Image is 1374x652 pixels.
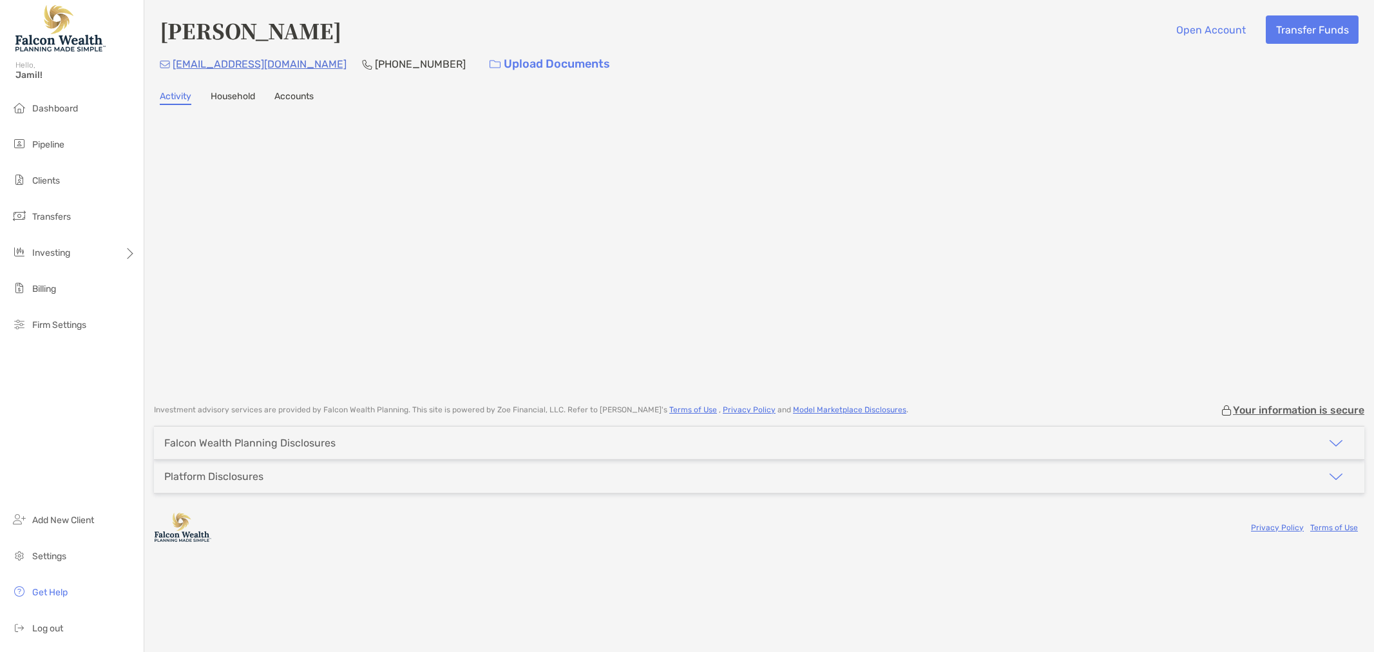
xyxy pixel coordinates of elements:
img: investing icon [12,244,27,260]
h4: [PERSON_NAME] [160,15,341,45]
a: Terms of Use [669,405,717,414]
img: company logo [154,513,212,542]
a: Household [211,91,255,105]
span: Clients [32,175,60,186]
span: Add New Client [32,515,94,526]
span: Jamil! [15,70,136,81]
button: Transfer Funds [1266,15,1359,44]
a: Activity [160,91,191,105]
div: Platform Disclosures [164,470,263,483]
div: Falcon Wealth Planning Disclosures [164,437,336,449]
img: Falcon Wealth Planning Logo [15,5,106,52]
img: dashboard icon [12,100,27,115]
img: icon arrow [1328,436,1344,451]
p: [EMAIL_ADDRESS][DOMAIN_NAME] [173,56,347,72]
p: Your information is secure [1233,404,1364,416]
img: firm-settings icon [12,316,27,332]
p: [PHONE_NUMBER] [375,56,466,72]
a: Privacy Policy [723,405,776,414]
img: Email Icon [160,61,170,68]
span: Dashboard [32,103,78,114]
a: Model Marketplace Disclosures [793,405,906,414]
img: pipeline icon [12,136,27,151]
img: clients icon [12,172,27,187]
img: button icon [490,60,501,69]
span: Firm Settings [32,320,86,331]
span: Pipeline [32,139,64,150]
img: billing icon [12,280,27,296]
span: Get Help [32,587,68,598]
img: icon arrow [1328,469,1344,484]
p: Investment advisory services are provided by Falcon Wealth Planning . This site is powered by Zoe... [154,405,908,415]
a: Terms of Use [1310,523,1358,532]
span: Settings [32,551,66,562]
a: Upload Documents [481,50,618,78]
span: Transfers [32,211,71,222]
span: Investing [32,247,70,258]
button: Open Account [1166,15,1255,44]
img: logout icon [12,620,27,635]
a: Privacy Policy [1251,523,1304,532]
img: get-help icon [12,584,27,599]
img: settings icon [12,548,27,563]
a: Accounts [274,91,314,105]
span: Log out [32,623,63,634]
img: add_new_client icon [12,512,27,527]
img: Phone Icon [362,59,372,70]
img: transfers icon [12,208,27,224]
span: Billing [32,283,56,294]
